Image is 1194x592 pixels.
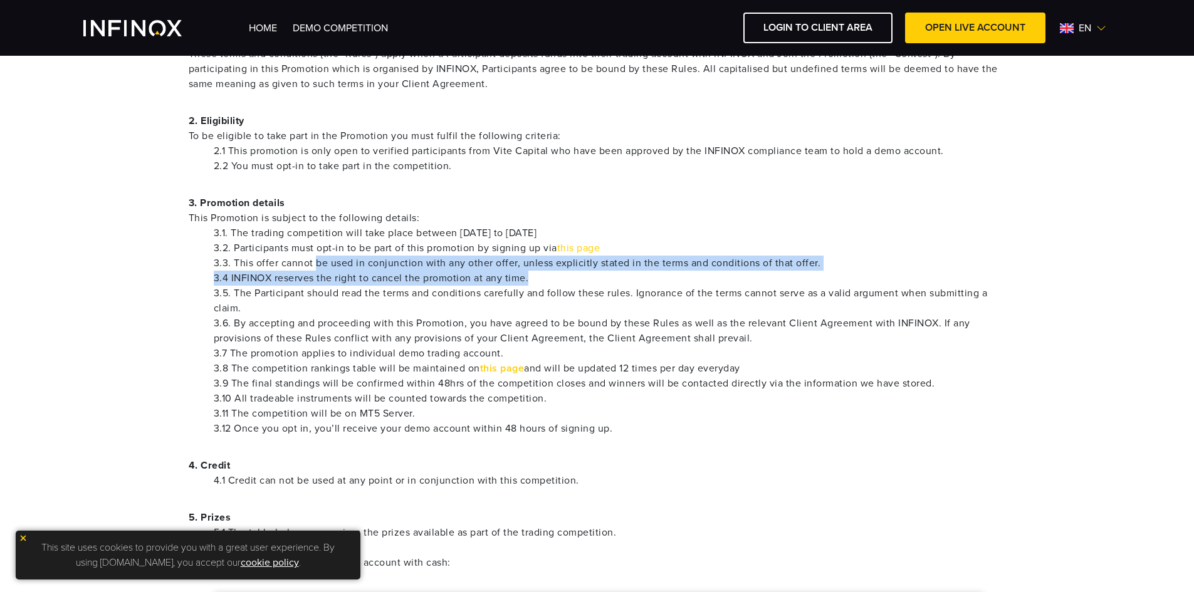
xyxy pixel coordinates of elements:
li: 2.2 You must opt-in to take part in the competition. [214,158,1006,174]
a: INFINOX Vite [83,20,211,36]
span: en [1074,21,1096,36]
li: 3.6. By accepting and proceeding with this Promotion, you have agreed to be bound by these Rules ... [214,316,1006,346]
li: 3.7 The promotion applies to individual demo trading account. [214,346,1006,361]
li: 3.5. The Participant should read the terms and conditions carefully and follow these rules. Ignor... [214,286,1006,316]
li: 3.3. This offer cannot be used in conjunction with any other offer, unless explicitly stated in t... [214,256,1006,271]
li: 2.1 This promotion is only open to verified participants from Vite Capital who have been approved... [214,143,1006,158]
a: LOGIN TO CLIENT AREA [743,13,893,43]
li: Highest Profit ratio(ROI) [214,540,1006,555]
p: This site uses cookies to provide you with a great user experience. By using [DOMAIN_NAME], you a... [22,537,354,573]
p: 4. Credit [189,458,1006,473]
span: This Promotion is subject to the following details: [189,210,1006,226]
li: 3.10 All tradeable instruments will be counted towards the competition. [214,391,1006,406]
li: 3.12 Once you opt in, you’ll receive your demo account within 48 hours of signing up. [214,421,1006,436]
a: this page [557,242,600,254]
a: Home [249,22,277,34]
a: Demo Competition [293,22,388,34]
li: 3.4 INFINOX reserves the right to cancel the promotion at any time. [214,271,1006,286]
span: To be eligible to take part in the Promotion you must fulfil the following criteria: [189,128,1006,143]
li: 3.2. Participants must opt-in to be part of this promotion by signing up via [214,241,1006,256]
li: 3.8 The competition rankings table will be maintained on and will be updated 12 times per day eve... [214,361,1006,376]
li: 3.11 The competition will be on MT5 Server. [214,406,1006,421]
li: The prizes will be a real trading account with cash: [214,555,1006,570]
p: 5. Prizes [189,510,1006,525]
li: 5.1 The table below summarises the prizes available as part of the trading competition. [214,525,1006,540]
a: cookie policy [241,556,299,569]
p: 3. Promotion details [189,195,1006,226]
a: OPEN LIVE ACCOUNT [905,13,1045,43]
p: 2. Eligibility [189,113,1006,143]
li: 4.1 Credit can not be used at any point or in conjunction with this competition. [214,473,1006,488]
span: These terms and conditions (the “Rules”) apply when a Participant deposits funds into their tradi... [189,46,1006,91]
a: this page [480,362,525,375]
p: 1. General [189,31,1006,91]
img: yellow close icon [19,534,28,543]
li: 3.1. The trading competition will take place between [DATE] to [DATE] [214,226,1006,241]
li: 3.9 The final standings will be confirmed within 48hrs of the competition closes and winners will... [214,376,1006,391]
